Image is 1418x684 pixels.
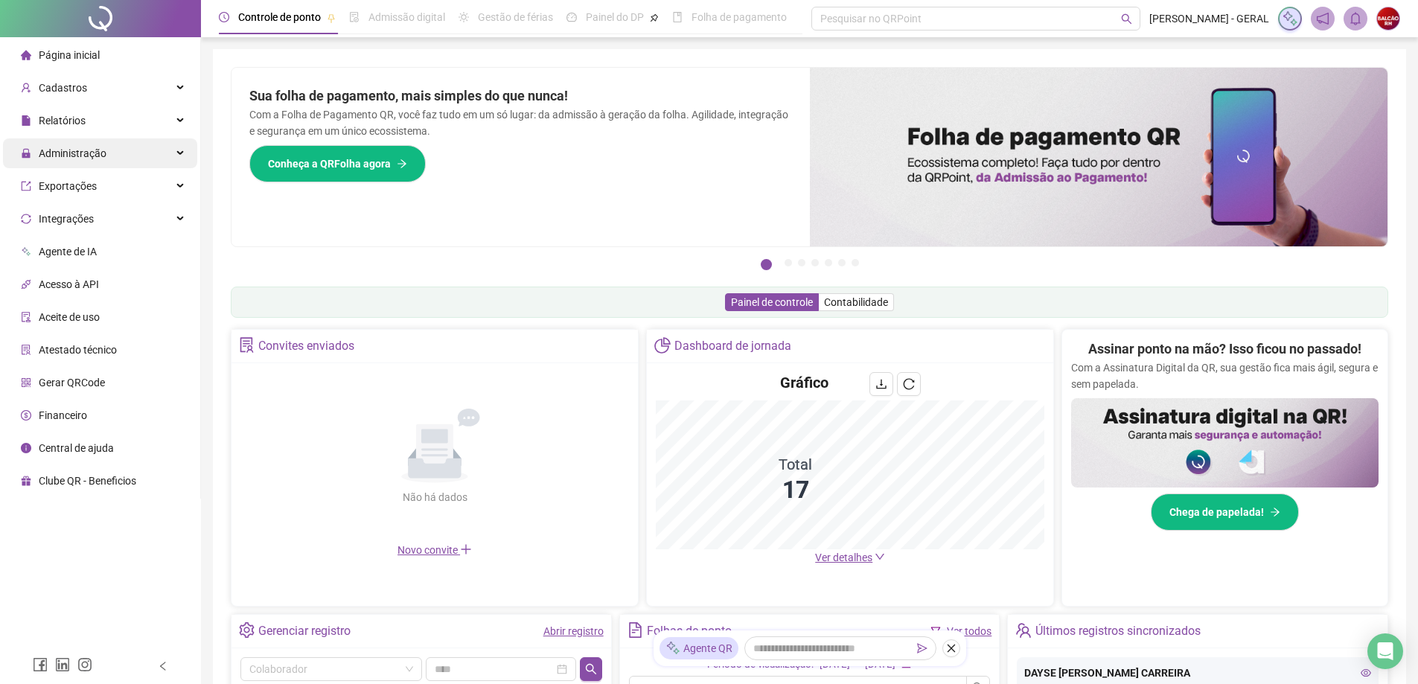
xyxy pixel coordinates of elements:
[39,180,97,192] span: Exportações
[692,11,787,23] span: Folha de pagamento
[397,159,407,169] span: arrow-right
[917,643,927,653] span: send
[21,115,31,126] span: file
[810,68,1388,246] img: banner%2F8d14a306-6205-4263-8e5b-06e9a85ad873.png
[838,259,846,266] button: 6
[586,11,644,23] span: Painel do DP
[239,622,255,638] span: setting
[1270,507,1280,517] span: arrow-right
[158,661,168,671] span: left
[249,106,792,139] p: Com a Folha de Pagamento QR, você faz tudo em um só lugar: da admissão à geração da folha. Agilid...
[543,625,604,637] a: Abrir registro
[258,619,351,644] div: Gerenciar registro
[1015,622,1031,638] span: team
[815,552,872,563] span: Ver detalhes
[1316,12,1329,25] span: notification
[77,657,92,672] span: instagram
[39,278,99,290] span: Acesso à API
[21,214,31,224] span: sync
[39,82,87,94] span: Cadastros
[947,625,991,637] a: Ver todos
[798,259,805,266] button: 3
[903,378,915,390] span: reload
[459,12,469,22] span: sun
[39,377,105,389] span: Gerar QRCode
[368,11,445,23] span: Admissão digital
[1024,665,1371,681] div: DAYSE [PERSON_NAME] CARREIRA
[1071,398,1379,488] img: banner%2F02c71560-61a6-44d4-94b9-c8ab97240462.png
[349,12,360,22] span: file-done
[785,259,792,266] button: 2
[852,259,859,266] button: 7
[39,213,94,225] span: Integrações
[39,115,86,127] span: Relatórios
[460,543,472,555] span: plus
[647,619,732,644] div: Folhas de ponto
[33,657,48,672] span: facebook
[39,442,114,454] span: Central de ajuda
[239,337,255,353] span: solution
[665,641,680,656] img: sparkle-icon.fc2bf0ac1784a2077858766a79e2daf3.svg
[566,12,577,22] span: dashboard
[1149,10,1269,27] span: [PERSON_NAME] - GERAL
[660,637,738,659] div: Agente QR
[39,49,100,61] span: Página inicial
[1071,359,1379,392] p: Com a Assinatura Digital da QR, sua gestão fica mais ágil, segura e sem papelada.
[219,12,229,22] span: clock-circle
[478,11,553,23] span: Gestão de férias
[654,337,670,353] span: pie-chart
[1169,504,1264,520] span: Chega de papelada!
[327,13,336,22] span: pushpin
[21,50,31,60] span: home
[39,475,136,487] span: Clube QR - Beneficios
[1282,10,1298,27] img: sparkle-icon.fc2bf0ac1784a2077858766a79e2daf3.svg
[627,622,643,638] span: file-text
[39,147,106,159] span: Administração
[761,259,772,270] button: 1
[21,345,31,355] span: solution
[1121,13,1132,25] span: search
[39,311,100,323] span: Aceite de uso
[811,259,819,266] button: 4
[824,296,888,308] span: Contabilidade
[1361,668,1371,678] span: eye
[39,409,87,421] span: Financeiro
[672,12,683,22] span: book
[946,643,956,653] span: close
[268,156,391,172] span: Conheça a QRFolha agora
[21,83,31,93] span: user-add
[39,344,117,356] span: Atestado técnico
[825,259,832,266] button: 5
[238,11,321,23] span: Controle de ponto
[875,378,887,390] span: download
[21,410,31,421] span: dollar
[1151,493,1299,531] button: Chega de papelada!
[21,148,31,159] span: lock
[930,626,941,636] span: filter
[249,86,792,106] h2: Sua folha de pagamento, mais simples do que nunca!
[21,476,31,486] span: gift
[249,145,426,182] button: Conheça a QRFolha agora
[39,246,97,258] span: Agente de IA
[21,181,31,191] span: export
[731,296,813,308] span: Painel de controle
[815,552,885,563] a: Ver detalhes down
[875,552,885,562] span: down
[21,377,31,388] span: qrcode
[1035,619,1201,644] div: Últimos registros sincronizados
[366,489,503,505] div: Não há dados
[1349,12,1362,25] span: bell
[585,663,597,675] span: search
[21,443,31,453] span: info-circle
[1088,339,1361,359] h2: Assinar ponto na mão? Isso ficou no passado!
[650,13,659,22] span: pushpin
[674,333,791,359] div: Dashboard de jornada
[780,372,828,393] h4: Gráfico
[55,657,70,672] span: linkedin
[258,333,354,359] div: Convites enviados
[21,279,31,290] span: api
[1377,7,1399,30] img: 61831
[1367,633,1403,669] div: Open Intercom Messenger
[21,312,31,322] span: audit
[397,544,472,556] span: Novo convite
